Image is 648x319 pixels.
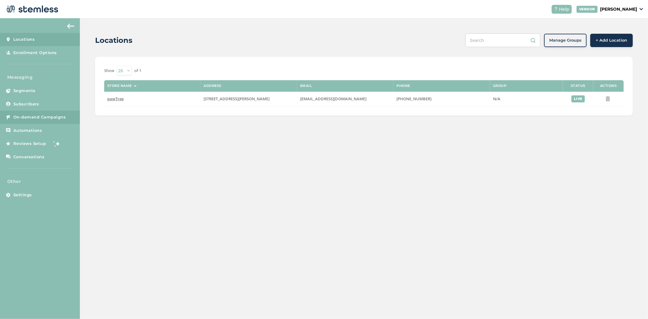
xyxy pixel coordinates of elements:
[13,128,42,134] span: Automations
[639,8,643,10] img: icon_down-arrow-small-66adaf34.svg
[493,96,560,101] label: N/A
[577,6,598,13] div: VENDOR
[396,96,487,101] label: (855) 940-5234
[5,3,58,15] img: logo-dark-0685b13c.svg
[590,34,633,47] button: + Add Location
[104,68,114,74] label: Show
[107,96,124,101] span: pawTree
[465,33,540,47] input: Search
[596,37,627,43] span: + Add Location
[13,114,66,120] span: On-demand Campaigns
[67,24,74,29] img: icon-arrow-back-accent-c549486e.svg
[549,37,581,43] span: Manage Groups
[204,96,270,101] span: [STREET_ADDRESS][PERSON_NAME]
[13,50,57,56] span: Enrollment Options
[571,95,585,102] div: live
[593,80,624,92] th: Actions
[13,88,36,94] span: Segments
[300,96,390,101] label: Support@pawtree.com
[13,36,35,43] span: Locations
[396,84,410,88] label: Phone
[13,192,32,198] span: Settings
[554,7,558,11] img: icon-help-white-03924b79.svg
[300,96,366,101] span: [EMAIL_ADDRESS][DOMAIN_NAME]
[13,154,45,160] span: Conversations
[13,101,39,107] span: Subscribers
[544,34,587,47] button: Manage Groups
[107,84,132,88] label: Store name
[107,96,197,101] label: pawTree
[204,96,294,101] label: 940 South Kimball Avenue
[571,84,585,88] label: Status
[95,35,132,46] h2: Locations
[204,84,222,88] label: Address
[13,141,46,147] span: Reviews Setup
[134,68,141,74] label: of 1
[493,84,507,88] label: Group
[559,6,569,12] span: Help
[600,6,637,12] p: [PERSON_NAME]
[618,290,648,319] iframe: Chat Widget
[51,138,63,150] img: glitter-stars-b7820f95.gif
[300,84,312,88] label: Email
[396,96,431,101] span: [PHONE_NUMBER]
[134,85,137,87] img: icon-sort-1e1d7615.svg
